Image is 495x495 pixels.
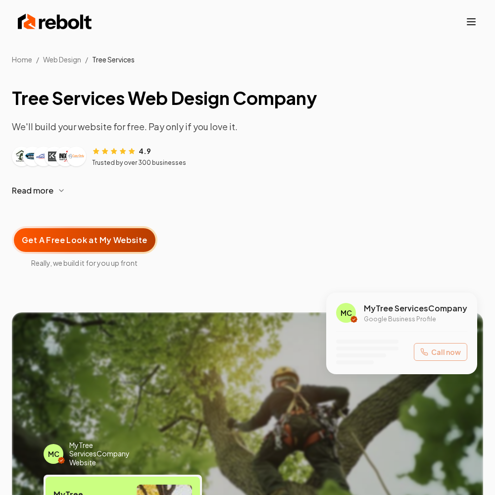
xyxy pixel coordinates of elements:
[48,449,59,459] span: MC
[25,148,41,164] img: Customer logo 2
[68,148,84,164] img: Customer logo 6
[364,302,467,314] span: My Tree Services Company
[12,88,483,108] h1: Tree Services Web Design Company
[85,54,88,64] li: /
[92,159,186,167] p: Trusted by over 300 businesses
[12,146,483,167] article: Customer reviews
[69,441,149,467] span: My Tree Services Company Website
[364,315,467,323] p: Google Business Profile
[43,55,81,64] span: Web Design
[12,55,32,64] a: Home
[139,146,151,156] span: 4.9
[36,54,39,64] li: /
[465,16,477,28] button: Toggle mobile menu
[22,234,148,246] span: Get A Free Look at My Website
[47,148,62,164] img: Customer logo 4
[12,185,53,197] span: Read more
[12,226,157,254] button: Get A Free Look at My Website
[92,146,151,156] div: Rating: 4.9 out of 5 stars
[92,55,135,64] span: Tree Services
[341,308,352,318] span: MC
[14,148,30,164] img: Customer logo 1
[36,148,51,164] img: Customer logo 3
[12,147,86,166] div: Customer logos
[12,210,157,268] a: Get A Free Look at My WebsiteReally, we build it for you up front
[18,12,92,32] img: Rebolt Logo
[57,148,73,164] img: Customer logo 5
[12,179,483,202] button: Read more
[12,120,483,134] p: We'll build your website for free. Pay only if you love it.
[12,258,157,268] span: Really, we build it for you up front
